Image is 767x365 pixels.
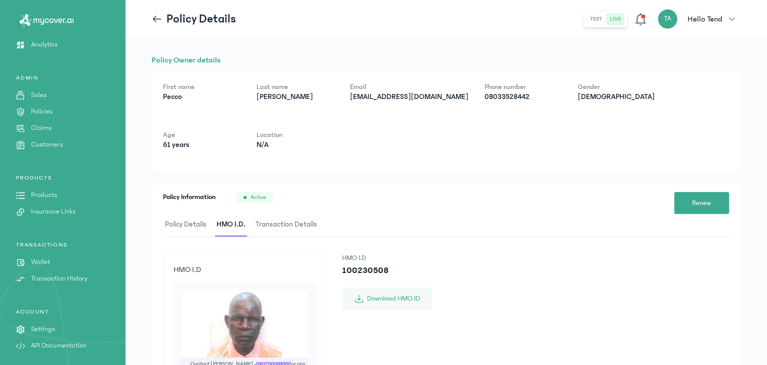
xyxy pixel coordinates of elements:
[214,213,247,236] span: HMO I.D.
[163,82,240,92] p: First name
[657,9,740,29] button: TAHello Tend
[31,39,57,50] p: Analytics
[256,92,334,102] p: [PERSON_NAME]
[692,198,711,208] span: Renew
[342,263,432,277] p: 100230508
[173,263,315,275] p: HMO I.D
[31,90,46,100] p: Sales
[214,213,253,236] button: HMO I.D.
[674,192,729,214] button: Renew
[163,130,240,140] p: Age
[342,253,432,263] p: HMO I.D
[256,130,334,140] p: Location
[31,123,51,133] p: Claims
[31,106,52,117] p: Policies
[256,82,334,92] p: Last name
[31,190,57,200] p: Products
[166,11,236,27] p: Policy Details
[163,213,214,236] button: Policy Details
[163,140,240,150] p: 61 years
[151,54,740,66] h1: Policy Owner details
[586,13,606,25] button: test
[577,82,655,92] p: Gender
[250,193,266,201] span: Active
[163,92,240,102] p: Pecco
[606,13,625,25] button: live
[253,213,325,236] button: Transaction Details
[657,9,677,29] div: TA
[163,192,215,203] h1: Policy Information
[31,206,75,217] p: Insurance Links
[484,82,561,92] p: Phone number
[687,13,722,25] p: Hello Tend
[31,340,86,351] p: API Documentation
[577,92,655,102] p: [DEMOGRAPHIC_DATA]
[484,92,561,102] p: 08033528442
[31,139,63,150] p: Customers
[256,140,334,150] p: N/A
[342,287,432,309] button: Download HMO ID
[31,324,55,334] p: Settings
[31,257,50,267] p: Wallet
[350,82,468,92] p: Email
[253,213,319,236] span: Transaction Details
[350,92,468,102] p: [EMAIL_ADDRESS][DOMAIN_NAME]
[31,273,87,284] p: Transaction History
[163,213,208,236] span: Policy Details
